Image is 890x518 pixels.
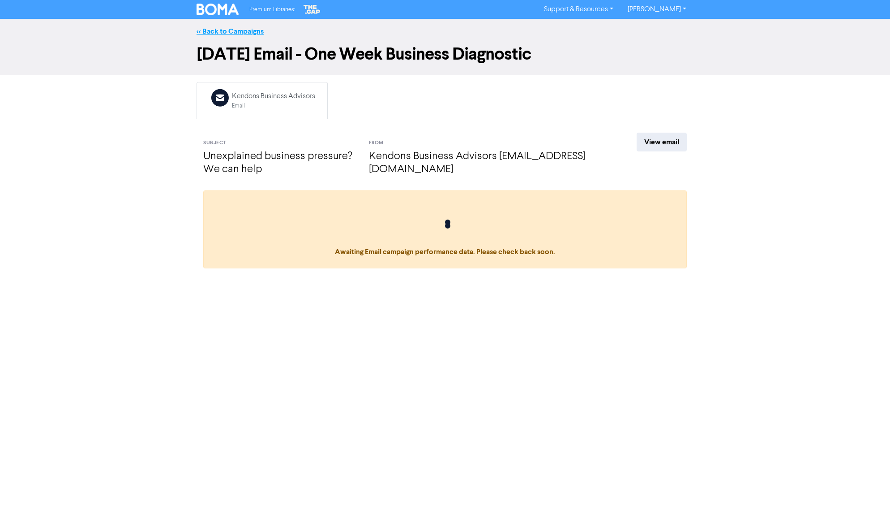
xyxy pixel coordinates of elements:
img: The Gap [302,4,322,15]
iframe: Chat Widget [845,475,890,518]
a: [PERSON_NAME] [620,2,693,17]
img: BOMA Logo [197,4,239,15]
span: Awaiting Email campaign performance data. Please check back soon. [213,220,677,256]
a: << Back to Campaigns [197,27,264,36]
span: Premium Libraries: [249,7,295,13]
div: From [369,139,604,147]
div: Email [232,102,315,110]
h4: Kendons Business Advisors [EMAIL_ADDRESS][DOMAIN_NAME] [369,150,604,176]
a: Support & Resources [537,2,620,17]
div: Subject [203,139,355,147]
h1: [DATE] Email - One Week Business Diagnostic [197,44,693,65]
div: Kendons Business Advisors [232,91,315,102]
h4: Unexplained business pressure? We can help [203,150,355,176]
a: View email [637,133,687,151]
